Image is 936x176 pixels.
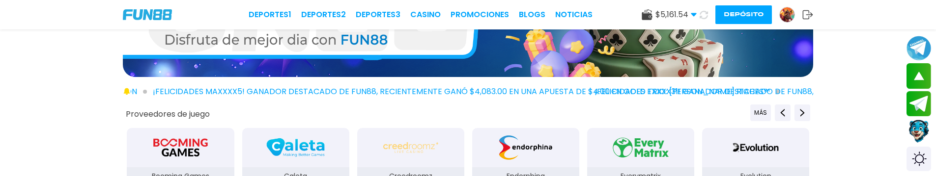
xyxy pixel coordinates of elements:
a: Avatar [779,7,802,23]
button: Depósito [715,5,772,24]
div: Switch theme [907,147,931,171]
button: Proveedores de juego [126,109,210,119]
button: Next providers [794,104,810,121]
a: Promociones [451,9,509,21]
img: Avatar [780,7,794,22]
img: Caleta [264,134,326,161]
a: BLOGS [519,9,545,21]
span: $ 5,161.54 [655,9,697,21]
button: scroll up [907,63,931,89]
a: Deportes2 [301,9,346,21]
img: Booming Games [149,134,211,161]
button: Join telegram channel [907,35,931,61]
img: Evolution [728,134,783,161]
img: Everymatrix [610,134,672,161]
button: Join telegram [907,91,931,117]
a: NOTICIAS [555,9,593,21]
button: Contact customer service [907,119,931,144]
img: Creedroomz [383,134,438,161]
img: Company Logo [123,9,172,20]
a: CASINO [410,9,441,21]
button: Previous providers [750,104,771,121]
a: Deportes1 [249,9,291,21]
img: Endorphina [495,134,557,161]
a: Deportes3 [356,9,400,21]
button: Previous providers [775,104,791,121]
span: ¡FELICIDADES maxxxx5! GANADOR DESTACADO DE FUN88, RECIENTEMENTE GANÓ $4,083.00 EN UNA APUESTA DE ... [153,86,780,98]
